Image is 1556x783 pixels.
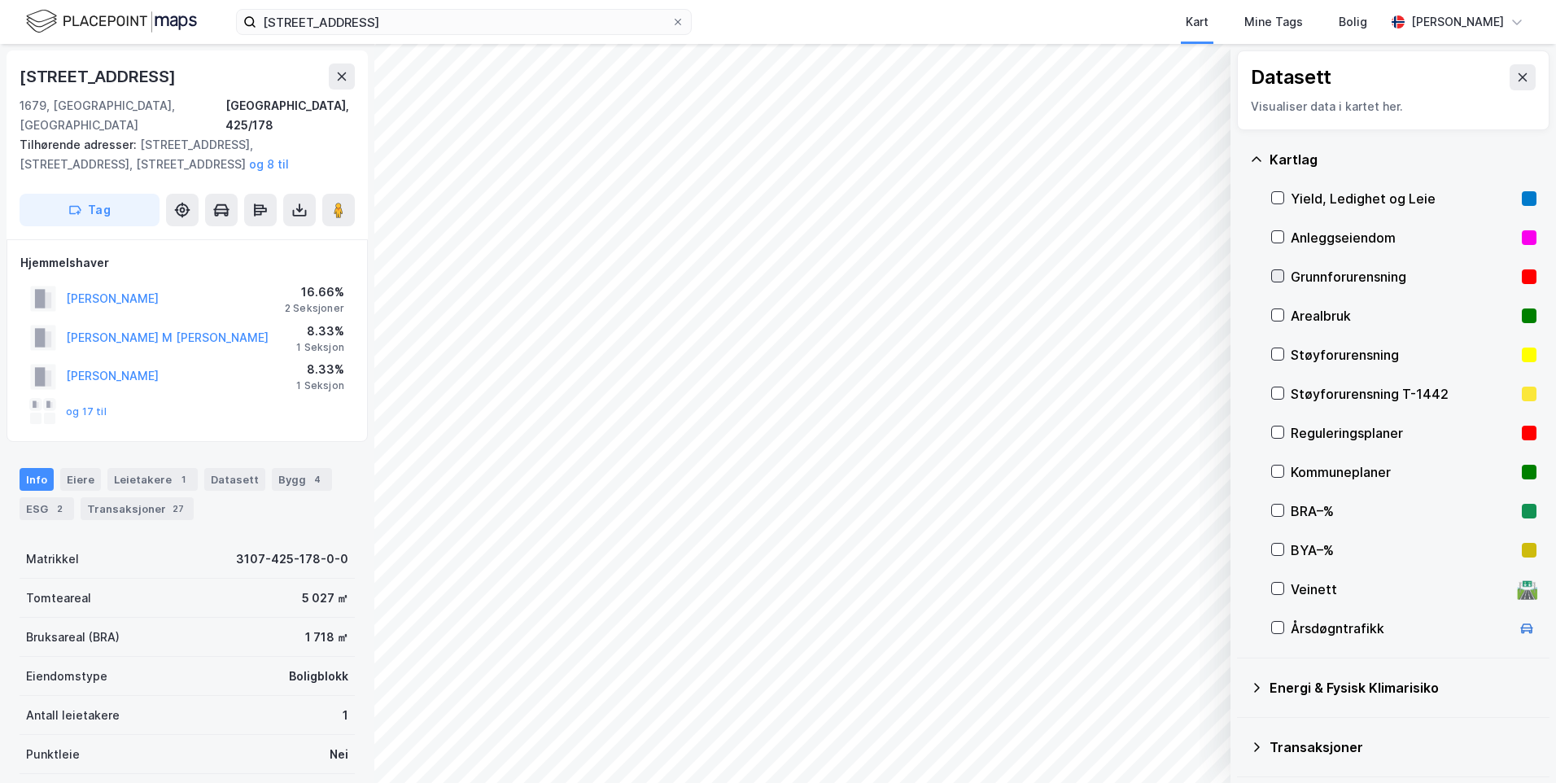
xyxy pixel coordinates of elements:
[51,501,68,517] div: 2
[1291,462,1515,482] div: Kommuneplaner
[60,468,101,491] div: Eiere
[20,96,225,135] div: 1679, [GEOGRAPHIC_DATA], [GEOGRAPHIC_DATA]
[1244,12,1303,32] div: Mine Tags
[26,7,197,36] img: logo.f888ab2527a4732fd821a326f86c7f29.svg
[330,745,348,764] div: Nei
[305,628,348,647] div: 1 718 ㎡
[1291,306,1515,326] div: Arealbruk
[204,468,265,491] div: Datasett
[1270,737,1536,757] div: Transaksjoner
[1291,228,1515,247] div: Anleggseiendom
[1291,189,1515,208] div: Yield, Ledighet og Leie
[296,341,344,354] div: 1 Seksjon
[1411,12,1504,32] div: [PERSON_NAME]
[296,379,344,392] div: 1 Seksjon
[26,588,91,608] div: Tomteareal
[302,588,348,608] div: 5 027 ㎡
[1291,619,1510,638] div: Årsdøgntrafikk
[20,253,354,273] div: Hjemmelshaver
[309,471,326,488] div: 4
[1291,384,1515,404] div: Støyforurensning T-1442
[20,63,179,90] div: [STREET_ADDRESS]
[343,706,348,725] div: 1
[1291,345,1515,365] div: Støyforurensning
[20,468,54,491] div: Info
[1339,12,1367,32] div: Bolig
[1291,423,1515,443] div: Reguleringsplaner
[1516,579,1538,600] div: 🛣️
[285,282,344,302] div: 16.66%
[20,497,74,520] div: ESG
[1291,540,1515,560] div: BYA–%
[296,322,344,341] div: 8.33%
[20,194,160,226] button: Tag
[256,10,671,34] input: Søk på adresse, matrikkel, gårdeiere, leietakere eller personer
[296,360,344,379] div: 8.33%
[272,468,332,491] div: Bygg
[81,497,194,520] div: Transaksjoner
[26,628,120,647] div: Bruksareal (BRA)
[1270,150,1536,169] div: Kartlag
[285,302,344,315] div: 2 Seksjoner
[20,138,140,151] span: Tilhørende adresser:
[1251,64,1331,90] div: Datasett
[225,96,355,135] div: [GEOGRAPHIC_DATA], 425/178
[1186,12,1209,32] div: Kart
[289,667,348,686] div: Boligblokk
[236,549,348,569] div: 3107-425-178-0-0
[1251,97,1536,116] div: Visualiser data i kartet her.
[26,745,80,764] div: Punktleie
[1475,705,1556,783] iframe: Chat Widget
[169,501,187,517] div: 27
[1291,267,1515,287] div: Grunnforurensning
[1270,678,1536,698] div: Energi & Fysisk Klimarisiko
[1291,501,1515,521] div: BRA–%
[1291,580,1510,599] div: Veinett
[26,706,120,725] div: Antall leietakere
[20,135,342,174] div: [STREET_ADDRESS], [STREET_ADDRESS], [STREET_ADDRESS]
[107,468,198,491] div: Leietakere
[26,549,79,569] div: Matrikkel
[26,667,107,686] div: Eiendomstype
[175,471,191,488] div: 1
